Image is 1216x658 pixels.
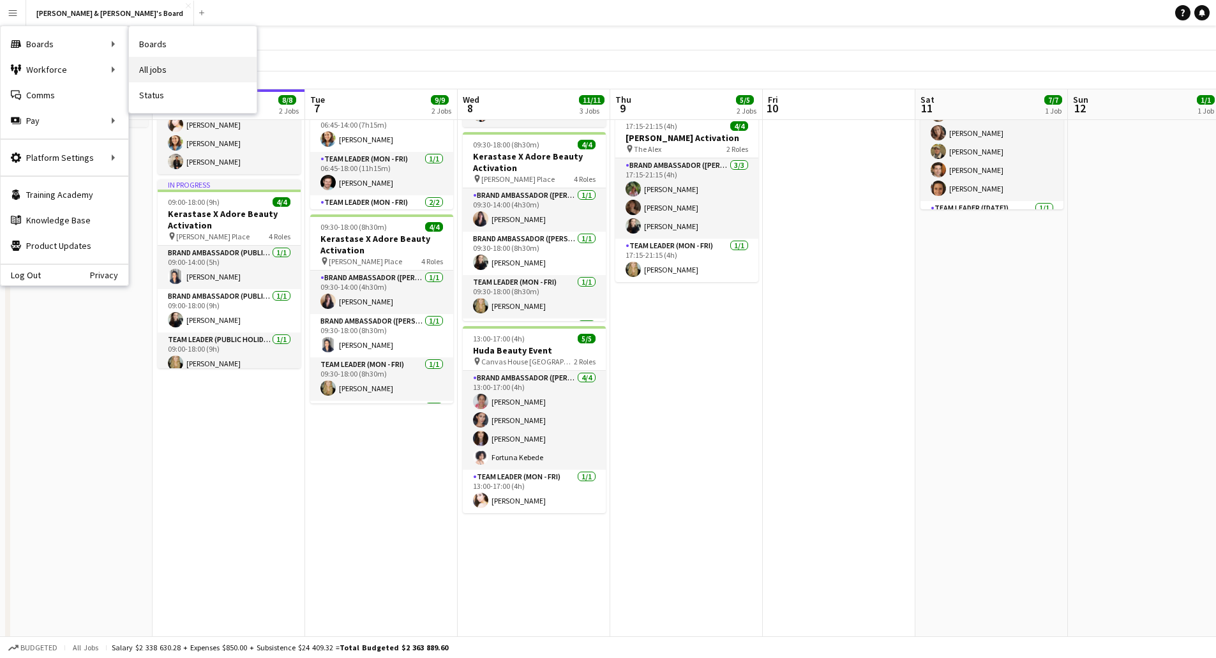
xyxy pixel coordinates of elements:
[158,179,301,368] app-job-card: In progress09:00-18:00 (9h)4/4Kerastase X Adore Beauty Activation [PERSON_NAME] Place4 RolesBrand...
[766,101,778,116] span: 10
[463,371,606,470] app-card-role: Brand Ambassador ([PERSON_NAME])4/413:00-17:00 (4h)[PERSON_NAME][PERSON_NAME][PERSON_NAME]Fortuna...
[176,232,250,241] span: [PERSON_NAME] Place
[310,214,453,403] app-job-card: 09:30-18:00 (8h30m)4/4Kerastase X Adore Beauty Activation [PERSON_NAME] Place4 RolesBrand Ambassa...
[308,101,325,116] span: 7
[421,257,443,266] span: 4 Roles
[726,144,748,154] span: 2 Roles
[279,106,299,116] div: 2 Jobs
[920,201,1063,244] app-card-role: Team Leader ([DATE])1/1
[1,82,128,108] a: Comms
[432,106,451,116] div: 2 Jobs
[615,158,758,239] app-card-role: Brand Ambassador ([PERSON_NAME])3/317:15-21:15 (4h)[PERSON_NAME][PERSON_NAME][PERSON_NAME]
[1,207,128,233] a: Knowledge Base
[90,270,128,280] a: Privacy
[473,140,539,149] span: 09:30-18:00 (8h30m)
[463,318,606,362] app-card-role: Brand Ambassador ([PERSON_NAME])1/1
[310,152,453,195] app-card-role: Team Leader (Mon - Fri)1/106:45-18:00 (11h15m)[PERSON_NAME]
[920,94,935,105] span: Sat
[310,401,453,444] app-card-role: Brand Ambassador ([PERSON_NAME])1/1
[578,140,596,149] span: 4/4
[6,641,59,655] button: Budgeted
[310,195,453,257] app-card-role: Team Leader (Mon - Fri)2/207:30-15:00 (7h30m)
[129,57,257,82] a: All jobs
[168,197,220,207] span: 09:00-18:00 (9h)
[473,334,525,343] span: 13:00-17:00 (4h)
[463,151,606,174] h3: Kerastase X Adore Beauty Activation
[129,82,257,108] a: Status
[919,101,935,116] span: 11
[158,208,301,231] h3: Kerastase X Adore Beauty Activation
[129,31,257,57] a: Boards
[1044,95,1062,105] span: 7/7
[158,75,301,174] app-card-role: Team Leader (Mon - Fri)4/406:00-18:00 (12h)[PERSON_NAME][PERSON_NAME][PERSON_NAME][PERSON_NAME]
[329,257,402,266] span: [PERSON_NAME] Place
[310,94,325,105] span: Tue
[463,470,606,513] app-card-role: Team Leader (Mon - Fri)1/113:00-17:00 (4h)[PERSON_NAME]
[340,643,448,652] span: Total Budgeted $2 363 889.60
[1197,106,1214,116] div: 1 Job
[158,246,301,289] app-card-role: Brand Ambassador (Public Holiday)1/109:00-14:00 (5h)[PERSON_NAME]
[481,357,574,366] span: Canvas House [GEOGRAPHIC_DATA]
[574,174,596,184] span: 4 Roles
[1,31,128,57] div: Boards
[463,345,606,356] h3: Huda Beauty Event
[425,222,443,232] span: 4/4
[112,643,448,652] div: Salary $2 338 630.28 + Expenses $850.00 + Subsistence $24 409.32 =
[615,114,758,282] app-job-card: 17:15-21:15 (4h)4/4[PERSON_NAME] Activation The Alex2 RolesBrand Ambassador ([PERSON_NAME])3/317:...
[580,106,604,116] div: 3 Jobs
[1,233,128,258] a: Product Updates
[1071,101,1088,116] span: 12
[431,95,449,105] span: 9/9
[736,95,754,105] span: 5/5
[158,289,301,333] app-card-role: Brand Ambassador (Public Holiday)1/109:00-18:00 (9h)[PERSON_NAME]
[626,121,677,131] span: 17:15-21:15 (4h)
[158,179,301,190] div: In progress
[310,108,453,152] app-card-role: Team Leader (Mon - Fri)1/106:45-14:00 (7h15m)[PERSON_NAME]
[463,232,606,275] app-card-role: Brand Ambassador ([PERSON_NAME])1/109:30-18:00 (8h30m)[PERSON_NAME]
[278,95,296,105] span: 8/8
[578,334,596,343] span: 5/5
[481,174,555,184] span: [PERSON_NAME] Place
[1,57,128,82] div: Workforce
[615,239,758,282] app-card-role: Team Leader (Mon - Fri)1/117:15-21:15 (4h)[PERSON_NAME]
[26,1,194,26] button: [PERSON_NAME] & [PERSON_NAME]'s Board
[615,94,631,105] span: Thu
[463,94,479,105] span: Wed
[310,357,453,401] app-card-role: Team Leader (Mon - Fri)1/109:30-18:00 (8h30m)[PERSON_NAME]
[70,643,101,652] span: All jobs
[310,314,453,357] app-card-role: Brand Ambassador ([PERSON_NAME])1/109:30-18:00 (8h30m)[PERSON_NAME]
[20,643,57,652] span: Budgeted
[310,233,453,256] h3: Kerastase X Adore Beauty Activation
[737,106,756,116] div: 2 Jobs
[1,108,128,133] div: Pay
[613,101,631,116] span: 9
[1,182,128,207] a: Training Academy
[461,101,479,116] span: 8
[463,188,606,232] app-card-role: Brand Ambassador ([PERSON_NAME])1/109:30-14:00 (4h30m)[PERSON_NAME]
[579,95,604,105] span: 11/11
[574,357,596,366] span: 2 Roles
[463,326,606,513] app-job-card: 13:00-17:00 (4h)5/5Huda Beauty Event Canvas House [GEOGRAPHIC_DATA]2 RolesBrand Ambassador ([PERS...
[1045,106,1062,116] div: 1 Job
[1,270,41,280] a: Log Out
[768,94,778,105] span: Fri
[463,132,606,321] app-job-card: 09:30-18:00 (8h30m)4/4Kerastase X Adore Beauty Activation [PERSON_NAME] Place4 RolesBrand Ambassa...
[269,232,290,241] span: 4 Roles
[463,275,606,318] app-card-role: Team Leader (Mon - Fri)1/109:30-18:00 (8h30m)[PERSON_NAME]
[1,145,128,170] div: Platform Settings
[1073,94,1088,105] span: Sun
[615,132,758,144] h3: [PERSON_NAME] Activation
[273,197,290,207] span: 4/4
[920,65,1063,201] app-card-role: Brand Ambassador ([DATE])6/612:30-16:30 (4h)[PERSON_NAME][PERSON_NAME][PERSON_NAME][PERSON_NAME][...
[320,222,387,232] span: 09:30-18:00 (8h30m)
[310,271,453,314] app-card-role: Brand Ambassador ([PERSON_NAME])1/109:30-14:00 (4h30m)[PERSON_NAME]
[1197,95,1215,105] span: 1/1
[730,121,748,131] span: 4/4
[634,144,661,154] span: The Alex
[158,333,301,376] app-card-role: Team Leader (Public Holiday)1/109:00-18:00 (9h)[PERSON_NAME]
